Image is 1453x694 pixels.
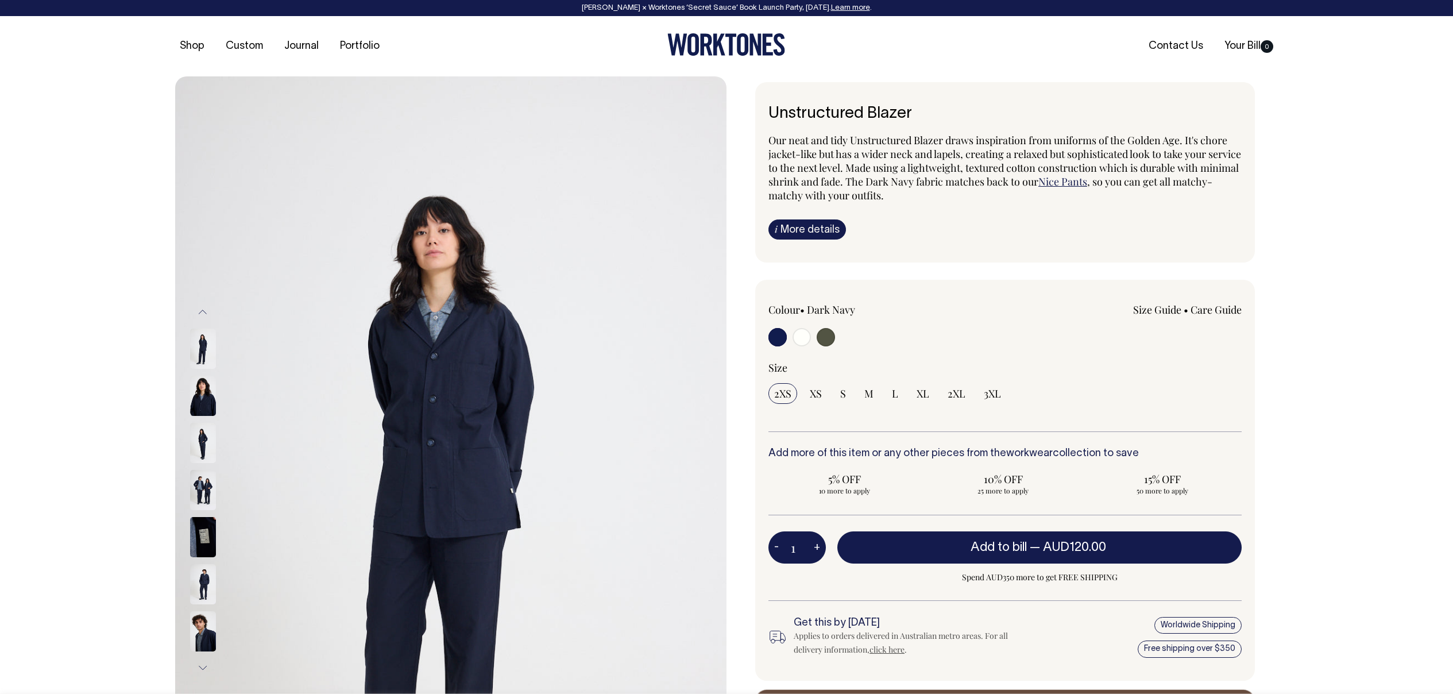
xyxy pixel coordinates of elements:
button: - [768,536,785,559]
input: 5% OFF 10 more to apply [768,469,921,499]
span: 50 more to apply [1092,486,1232,495]
span: 3XL [984,387,1001,400]
label: Dark Navy [807,303,855,317]
span: S [840,387,846,400]
span: AUD120.00 [1043,542,1106,553]
span: 5% OFF [774,472,915,486]
input: 2XL [942,383,971,404]
div: Applies to orders delivered in Australian metro areas. For all delivery information, . [794,629,1027,657]
input: XL [911,383,935,404]
img: dark-navy [190,517,216,557]
a: Care Guide [1191,303,1242,317]
input: S [834,383,852,404]
a: Nice Pants [1038,175,1087,188]
span: XL [917,387,929,400]
a: iMore details [768,219,846,240]
a: Shop [175,37,209,56]
button: Add to bill —AUD120.00 [837,531,1242,564]
span: Spend AUD350 more to get FREE SHIPPING [837,570,1242,584]
span: 10 more to apply [774,486,915,495]
input: M [859,383,879,404]
button: Next [194,655,211,681]
span: 2XS [774,387,791,400]
span: • [1184,303,1188,317]
span: Add to bill [971,542,1027,553]
input: 2XS [768,383,797,404]
input: 3XL [978,383,1007,404]
span: L [892,387,898,400]
a: Portfolio [335,37,384,56]
button: + [808,536,826,559]
span: i [775,223,778,235]
img: dark-navy [190,470,216,510]
div: Colour [768,303,958,317]
span: 0 [1261,40,1273,53]
h6: Add more of this item or any other pieces from the collection to save [768,448,1242,460]
h6: Get this by [DATE] [794,618,1027,629]
div: [PERSON_NAME] × Worktones ‘Secret Sauce’ Book Launch Party, [DATE]. . [11,4,1442,12]
a: Custom [221,37,268,56]
span: M [864,387,874,400]
img: dark-navy [190,564,216,604]
div: Size [768,361,1242,375]
img: dark-navy [190,611,216,651]
a: Your Bill0 [1220,37,1278,56]
a: workwear [1006,449,1053,458]
span: , so you can get all matchy-matchy with your outfits. [768,175,1212,202]
input: 15% OFF 50 more to apply [1086,469,1238,499]
a: Journal [280,37,323,56]
button: Previous [194,299,211,325]
a: Contact Us [1144,37,1208,56]
h6: Unstructured Blazer [768,105,1242,123]
span: 10% OFF [933,472,1074,486]
span: 25 more to apply [933,486,1074,495]
input: XS [804,383,828,404]
span: 2XL [948,387,965,400]
a: Size Guide [1133,303,1181,317]
a: click here [870,644,905,655]
input: 10% OFF 25 more to apply [928,469,1080,499]
span: XS [810,387,822,400]
span: 15% OFF [1092,472,1232,486]
a: Learn more [831,5,870,11]
span: — [1030,542,1109,553]
span: • [800,303,805,317]
img: dark-navy [190,423,216,463]
img: dark-navy [190,376,216,416]
img: dark-navy [190,329,216,369]
input: L [886,383,904,404]
span: Our neat and tidy Unstructured Blazer draws inspiration from uniforms of the Golden Age. It's cho... [768,133,1241,188]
